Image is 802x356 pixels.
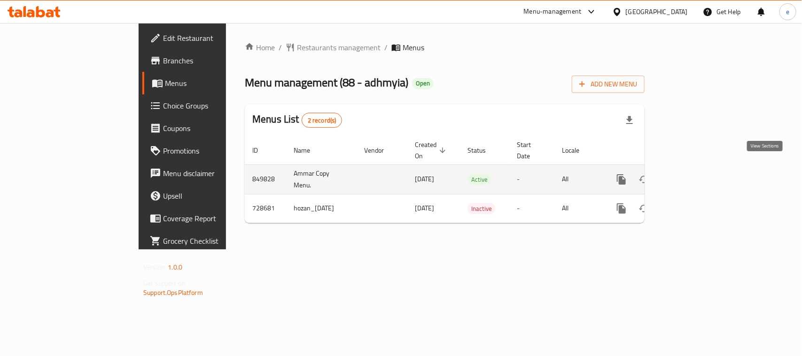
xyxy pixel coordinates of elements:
span: Open [412,79,434,87]
span: Version: [143,261,166,273]
li: / [279,42,282,53]
div: Open [412,78,434,89]
span: Branches [163,55,265,66]
a: Coverage Report [142,207,273,230]
li: / [384,42,388,53]
span: Start Date [517,139,543,162]
table: enhanced table [245,136,708,223]
button: Add New Menu [572,76,645,93]
span: 1.0.0 [168,261,182,273]
a: Promotions [142,139,273,162]
a: Upsell [142,185,273,207]
span: Active [467,174,491,185]
span: Coverage Report [163,213,265,224]
div: Export file [618,109,641,132]
a: Support.OpsPlatform [143,286,203,299]
a: Branches [142,49,273,72]
nav: breadcrumb [245,42,645,53]
a: Coupons [142,117,273,139]
span: [DATE] [415,173,434,185]
span: Grocery Checklist [163,235,265,247]
td: - [509,194,554,223]
span: ID [252,145,270,156]
td: Ammar Copy Menu. [286,164,357,194]
td: All [554,194,603,223]
span: e [786,7,789,17]
div: [GEOGRAPHIC_DATA] [626,7,688,17]
span: Coupons [163,123,265,134]
td: hozan_[DATE] [286,194,357,223]
td: All [554,164,603,194]
span: Vendor [364,145,396,156]
span: Menu disclaimer [163,168,265,179]
button: more [610,197,633,220]
h2: Menus List [252,112,342,128]
span: Menus [165,77,265,89]
th: Actions [603,136,708,165]
td: - [509,164,554,194]
span: Edit Restaurant [163,32,265,44]
a: Restaurants management [286,42,381,53]
span: Menus [403,42,424,53]
a: Choice Groups [142,94,273,117]
span: Promotions [163,145,265,156]
span: Get support on: [143,277,187,289]
span: Name [294,145,322,156]
span: Status [467,145,498,156]
a: Grocery Checklist [142,230,273,252]
a: Menus [142,72,273,94]
span: Upsell [163,190,265,201]
span: Created On [415,139,449,162]
span: Choice Groups [163,100,265,111]
span: 2 record(s) [302,116,342,125]
div: Menu-management [524,6,582,17]
span: Locale [562,145,592,156]
span: Menu management ( 88 - adhmyia ) [245,72,408,93]
a: Edit Restaurant [142,27,273,49]
button: more [610,168,633,191]
span: Inactive [467,203,496,214]
div: Total records count [302,113,343,128]
span: Add New Menu [579,78,637,90]
a: Menu disclaimer [142,162,273,185]
button: Change Status [633,197,655,220]
span: [DATE] [415,202,434,214]
span: Restaurants management [297,42,381,53]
